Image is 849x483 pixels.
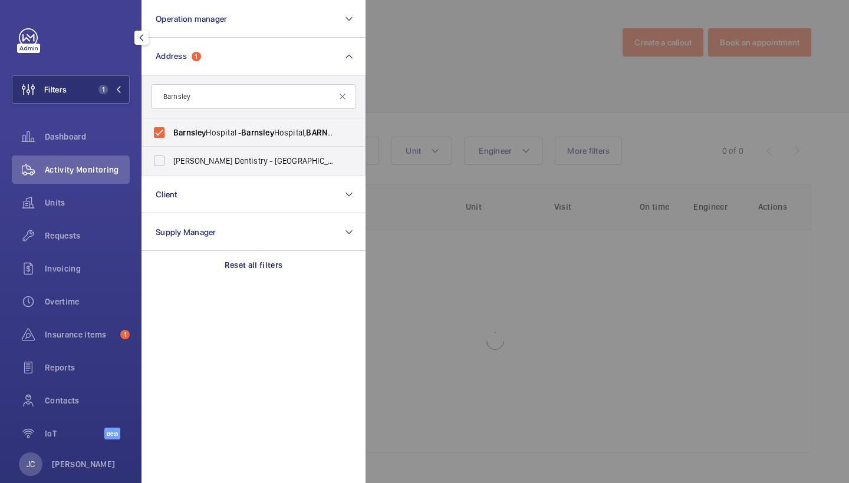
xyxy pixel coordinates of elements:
span: 1 [120,330,130,339]
span: Filters [44,84,67,95]
span: Invoicing [45,263,130,274]
span: Activity Monitoring [45,164,130,176]
span: 1 [98,85,108,94]
p: [PERSON_NAME] [52,458,116,470]
span: Insurance items [45,329,116,340]
span: IoT [45,428,104,439]
button: Filters1 [12,75,130,104]
span: Units [45,197,130,209]
span: Beta [104,428,120,439]
span: Dashboard [45,131,130,143]
p: JC [27,458,35,470]
span: Reports [45,362,130,373]
span: Requests [45,230,130,241]
span: Contacts [45,395,130,406]
span: Overtime [45,296,130,307]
